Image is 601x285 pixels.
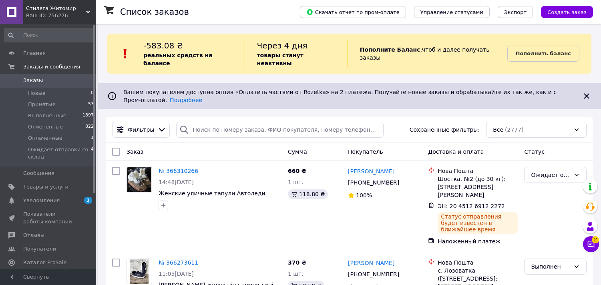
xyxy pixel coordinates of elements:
[356,192,372,199] span: 100%
[143,41,183,50] span: -583.08 ₴
[547,9,587,15] span: Создать заказ
[23,183,68,191] span: Товары и услуги
[23,63,80,70] span: Заказы и сообщения
[288,189,328,199] div: 118.80 ₴
[23,232,44,239] span: Отзывы
[531,262,570,271] div: Выполнен
[28,101,56,108] span: Принятые
[159,190,265,197] a: Женские уличные тапули Автоледи
[91,146,94,161] span: 4
[26,5,86,12] span: Стиляга Житомир
[91,90,94,97] span: 0
[23,77,43,84] span: Заказы
[288,259,306,266] span: 370 ₴
[438,237,518,245] div: Наложенный платеж
[414,6,490,18] button: Управление статусами
[360,46,420,53] b: Пополните Баланс
[306,8,400,16] span: Скачать отчет по пром-оплате
[288,179,304,185] span: 1 шт.
[85,123,94,130] span: 822
[127,167,152,193] a: Фото товару
[505,126,524,133] span: (2777)
[438,203,505,209] span: ЭН: 20 4512 6912 2272
[438,259,518,267] div: Нова Пошта
[348,40,507,67] div: , чтоб и далее получать заказы
[127,259,152,284] a: Фото товару
[127,149,143,155] span: Заказ
[120,7,189,17] h1: Список заказов
[28,112,66,119] span: Выполненные
[23,50,46,57] span: Главная
[257,52,304,66] b: товары станут неактивны
[127,167,151,192] img: Фото товару
[346,177,401,188] div: [PHONE_NUMBER]
[348,259,394,267] a: [PERSON_NAME]
[82,112,94,119] span: 1897
[288,149,307,155] span: Сумма
[541,6,593,18] button: Создать заказ
[123,89,557,103] span: Вашим покупателям доступна опция «Оплатить частями от Rozetka» на 2 платежа. Получайте новые зака...
[498,6,533,18] button: Экспорт
[583,236,599,252] button: Чат с покупателем2
[592,236,599,243] span: 2
[23,211,74,225] span: Показатели работы компании
[28,146,91,161] span: Ожидает отправки со склад
[91,134,94,142] span: 1
[507,46,579,62] a: Пополнить баланс
[348,149,383,155] span: Покупатель
[119,48,131,60] img: :exclamation:
[533,8,593,15] a: Создать заказ
[159,168,198,174] a: № 366310266
[516,50,571,56] b: Пополнить баланс
[23,197,60,204] span: Уведомления
[28,134,62,142] span: Оплаченные
[128,126,154,134] span: Фильтры
[300,6,406,18] button: Скачать отчет по пром-оплате
[28,123,63,130] span: Отмененные
[428,149,484,155] span: Доставка и оплата
[524,149,545,155] span: Статус
[410,126,480,134] span: Сохраненные фильтры:
[288,168,306,174] span: 660 ₴
[159,179,194,185] span: 14:48[DATE]
[176,122,384,138] input: Поиск по номеру заказа, ФИО покупателя, номеру телефона, Email, номеру накладной
[159,271,194,277] span: 11:05[DATE]
[23,170,54,177] span: Сообщения
[159,259,198,266] a: № 366273611
[438,167,518,175] div: Нова Пошта
[438,212,518,234] div: Статус отправления будет известен в ближайшее время
[23,259,66,266] span: Каталог ProSale
[257,41,308,50] span: Через 4 дня
[84,197,92,204] span: 3
[170,97,202,103] a: Подробнее
[348,167,394,175] a: [PERSON_NAME]
[346,269,401,280] div: [PHONE_NUMBER]
[493,126,503,134] span: Все
[23,245,56,253] span: Покупатели
[88,101,94,108] span: 53
[130,259,149,284] img: Фото товару
[438,175,518,199] div: Шостка, №2 (до 30 кг): [STREET_ADDRESS][PERSON_NAME]
[28,90,46,97] span: Новые
[531,171,570,179] div: Ожидает отправки со склад
[143,52,213,66] b: реальных средств на балансе
[504,9,527,15] span: Экспорт
[288,271,304,277] span: 1 шт.
[420,9,483,15] span: Управление статусами
[26,12,96,19] div: Ваш ID: 756276
[4,28,94,42] input: Поиск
